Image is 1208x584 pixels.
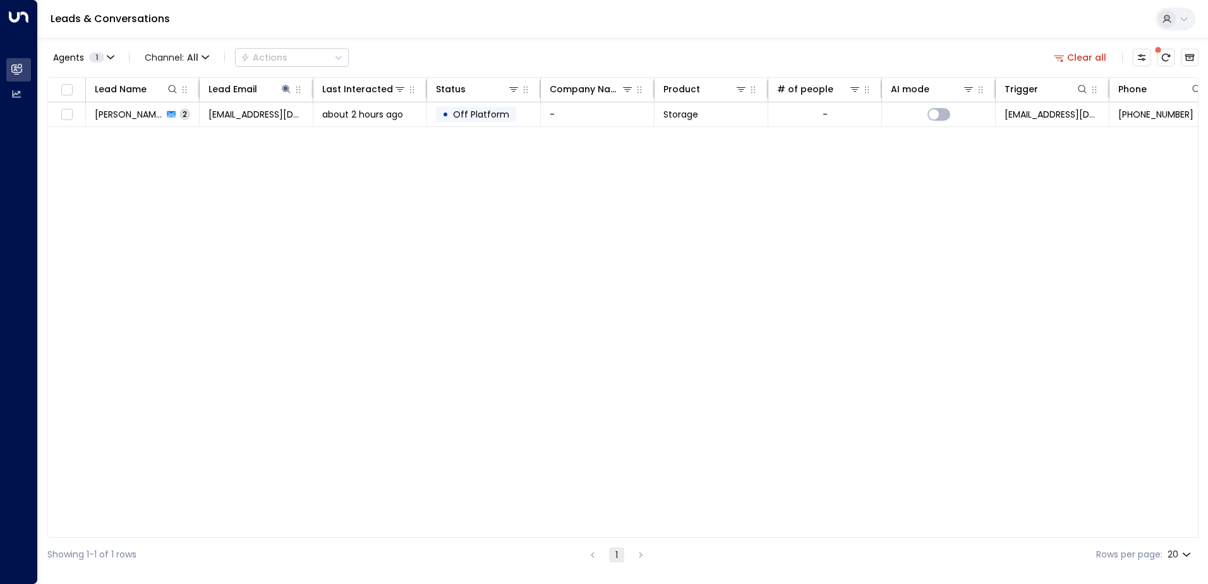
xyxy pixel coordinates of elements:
span: leads@space-station.co.uk [1005,108,1100,121]
div: Status [436,82,466,97]
div: Showing 1-1 of 1 rows [47,548,136,561]
div: Trigger [1005,82,1089,97]
span: Toggle select row [59,107,75,123]
div: Last Interacted [322,82,406,97]
span: Storage [663,108,698,121]
div: Phone [1118,82,1147,97]
nav: pagination navigation [584,547,649,563]
span: Off Platform [453,108,509,121]
a: Leads & Conversations [51,11,170,26]
span: info.mediregs@gmail.com [208,108,304,121]
div: Last Interacted [322,82,393,97]
button: Clear all [1049,49,1112,66]
div: Button group with a nested menu [235,48,349,67]
div: - [823,108,828,121]
span: 2 [179,109,190,119]
div: AI mode [891,82,929,97]
div: • [442,104,449,125]
div: Lead Email [208,82,293,97]
span: All [187,52,198,63]
div: Product [663,82,700,97]
div: # of people [777,82,861,97]
span: Toggle select all [59,82,75,98]
div: Actions [241,52,287,63]
label: Rows per page: [1096,548,1163,561]
span: Joanne Harwood [95,108,163,121]
button: Channel:All [140,49,214,66]
span: There are new threads available. Refresh the grid to view the latest updates. [1157,49,1175,66]
button: Archived Leads [1181,49,1199,66]
span: about 2 hours ago [322,108,403,121]
div: Phone [1118,82,1203,97]
div: Product [663,82,747,97]
div: Status [436,82,520,97]
div: Lead Name [95,82,147,97]
div: Company Name [550,82,634,97]
button: page 1 [609,547,624,563]
button: Customize [1133,49,1151,66]
td: - [541,102,655,126]
button: Actions [235,48,349,67]
div: # of people [777,82,833,97]
span: Agents [53,53,84,62]
div: AI mode [891,82,975,97]
div: Lead Email [208,82,257,97]
div: Lead Name [95,82,179,97]
div: 20 [1168,545,1193,564]
span: +447848811509 [1118,108,1193,121]
button: Agents1 [47,49,119,66]
div: Company Name [550,82,621,97]
span: Channel: [140,49,214,66]
span: 1 [89,52,104,63]
div: Trigger [1005,82,1038,97]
